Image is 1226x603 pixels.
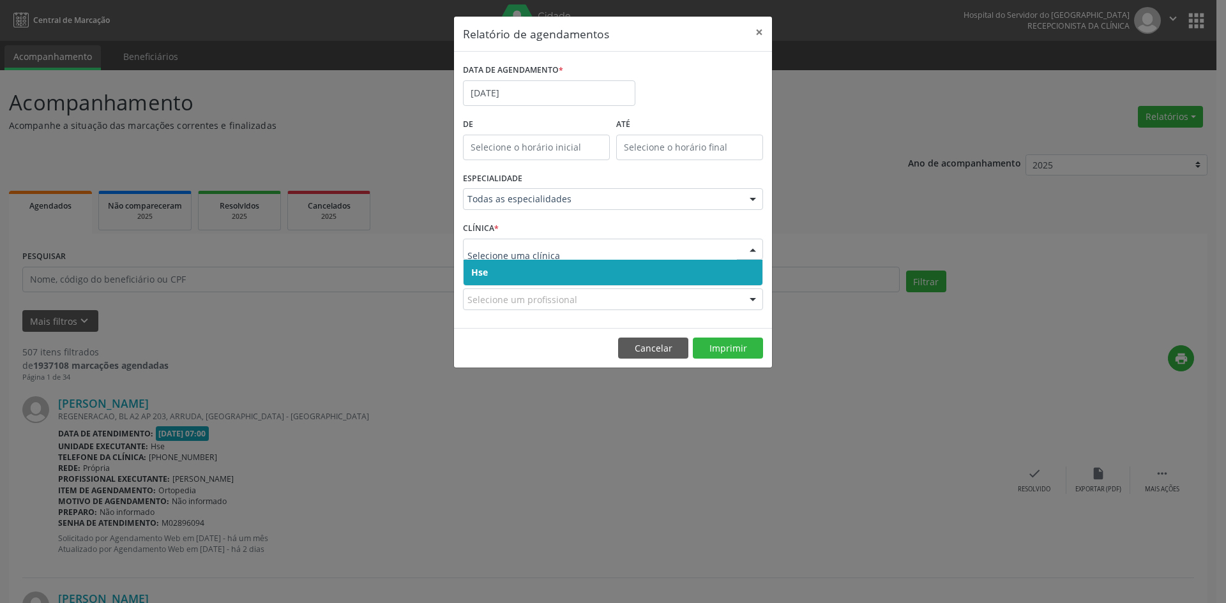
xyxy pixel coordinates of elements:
[471,266,488,278] span: Hse
[463,219,499,239] label: CLÍNICA
[463,169,522,189] label: ESPECIALIDADE
[467,193,737,205] span: Todas as especialidades
[463,61,563,80] label: DATA DE AGENDAMENTO
[467,293,577,306] span: Selecione um profissional
[693,338,763,359] button: Imprimir
[467,243,737,269] input: Selecione uma clínica
[616,135,763,160] input: Selecione o horário final
[618,338,688,359] button: Cancelar
[463,80,635,106] input: Selecione uma data ou intervalo
[463,115,610,135] label: De
[463,26,609,42] h5: Relatório de agendamentos
[746,17,772,48] button: Close
[463,135,610,160] input: Selecione o horário inicial
[616,115,763,135] label: ATÉ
